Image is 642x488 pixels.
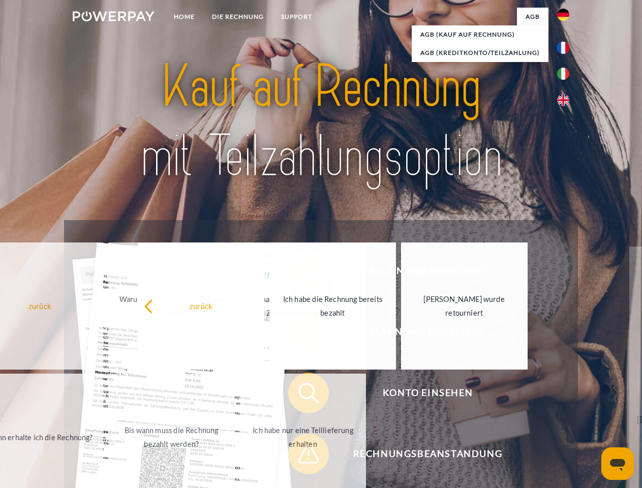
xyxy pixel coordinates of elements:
[557,9,569,21] img: de
[288,373,553,413] button: Konto einsehen
[557,94,569,106] img: en
[114,292,229,320] div: Warum habe ich eine Rechnung erhalten?
[557,68,569,80] img: it
[517,8,548,26] a: agb
[203,8,272,26] a: DIE RECHNUNG
[412,25,548,44] a: AGB (Kauf auf Rechnung)
[412,44,548,62] a: AGB (Kreditkonto/Teilzahlung)
[246,423,360,451] div: Ich habe nur eine Teillieferung erhalten
[407,292,522,320] div: [PERSON_NAME] wurde retourniert
[144,299,258,313] div: zurück
[557,42,569,54] img: fr
[114,423,229,451] div: Bis wann muss die Rechnung bezahlt werden?
[73,11,155,21] img: logo-powerpay-white.svg
[272,8,321,26] a: SUPPORT
[601,447,634,480] iframe: Schaltfläche zum Öffnen des Messaging-Fensters
[303,373,552,413] span: Konto einsehen
[288,434,553,474] button: Rechnungsbeanstandung
[303,434,552,474] span: Rechnungsbeanstandung
[165,8,203,26] a: Home
[276,292,390,320] div: Ich habe die Rechnung bereits bezahlt
[97,49,545,195] img: title-powerpay_de.svg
